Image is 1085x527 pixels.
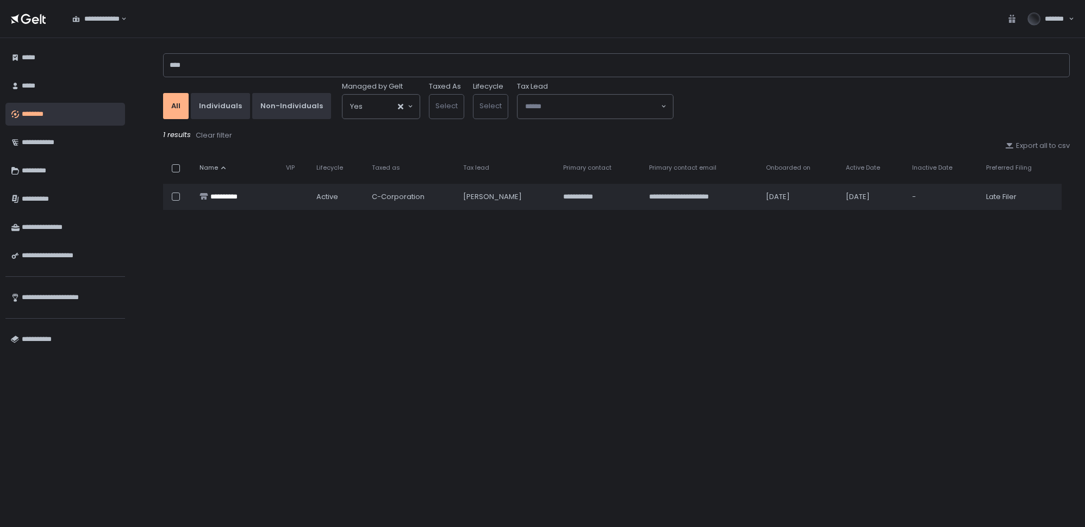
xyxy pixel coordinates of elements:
[350,101,363,112] span: Yes
[435,101,458,111] span: Select
[372,164,400,172] span: Taxed as
[517,95,673,119] div: Search for option
[363,101,397,112] input: Search for option
[429,82,461,91] label: Taxed As
[766,164,810,172] span: Onboarded on
[199,101,242,111] div: Individuals
[525,101,660,112] input: Search for option
[986,164,1032,172] span: Preferred Filing
[846,192,899,202] div: [DATE]
[316,164,343,172] span: Lifecycle
[912,164,952,172] span: Inactive Date
[252,93,331,119] button: Non-Individuals
[342,82,403,91] span: Managed by Gelt
[286,164,295,172] span: VIP
[342,95,420,119] div: Search for option
[846,164,880,172] span: Active Date
[171,101,180,111] div: All
[163,130,1070,141] div: 1 results
[163,93,189,119] button: All
[517,82,548,91] span: Tax Lead
[191,93,250,119] button: Individuals
[986,192,1055,202] div: Late Filer
[260,101,323,111] div: Non-Individuals
[766,192,833,202] div: [DATE]
[473,82,503,91] label: Lifecycle
[196,131,232,140] div: Clear filter
[563,164,612,172] span: Primary contact
[912,192,974,202] div: -
[316,192,338,202] span: active
[479,101,502,111] span: Select
[199,164,218,172] span: Name
[463,164,489,172] span: Tax lead
[1005,141,1070,151] button: Export all to csv
[65,8,127,30] div: Search for option
[372,192,451,202] div: C-Corporation
[463,192,550,202] div: [PERSON_NAME]
[649,164,716,172] span: Primary contact email
[195,130,233,141] button: Clear filter
[398,104,403,109] button: Clear Selected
